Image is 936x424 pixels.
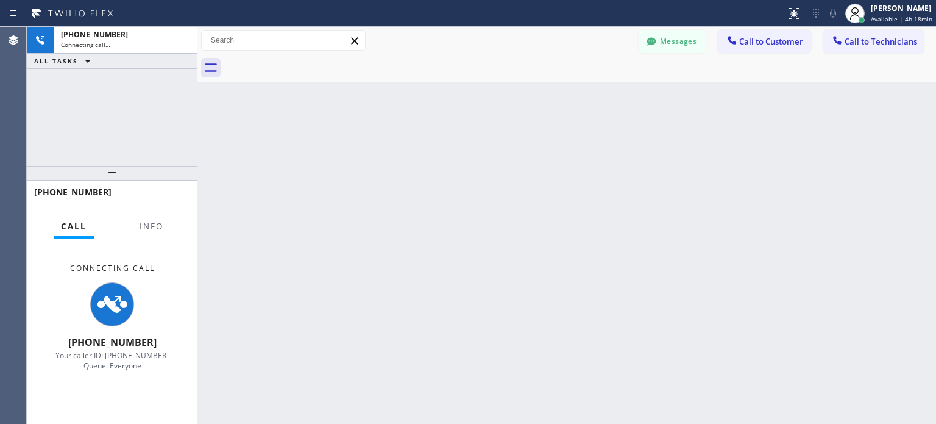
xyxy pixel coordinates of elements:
span: Available | 4h 18min [871,15,932,23]
button: Messages [639,30,706,53]
button: Mute [824,5,842,22]
span: Your caller ID: [PHONE_NUMBER] Queue: Everyone [55,350,169,371]
span: Call [61,221,87,232]
span: Connecting call… [61,40,110,49]
span: Info [140,221,163,232]
div: [PERSON_NAME] [871,3,932,13]
button: Call [54,215,94,239]
span: [PHONE_NUMBER] [61,29,128,40]
span: [PHONE_NUMBER] [68,336,157,349]
span: Call to Customer [739,36,803,47]
span: ALL TASKS [34,57,78,65]
button: Info [132,215,171,239]
button: Call to Technicians [823,30,924,53]
button: ALL TASKS [27,54,102,68]
span: Connecting Call [70,263,155,273]
span: [PHONE_NUMBER] [34,186,112,198]
span: Call to Technicians [845,36,917,47]
input: Search [202,31,365,50]
button: Call to Customer [718,30,811,53]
